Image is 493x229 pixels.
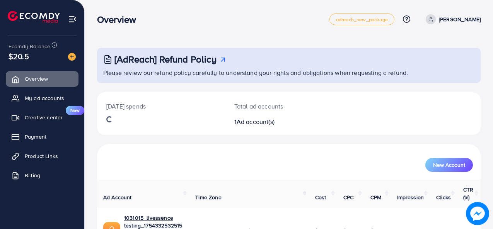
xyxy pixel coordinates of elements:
span: Product Links [25,152,58,160]
p: Total ad accounts [234,102,312,111]
span: New [66,106,84,115]
span: Time Zone [195,193,221,201]
span: Billing [25,171,40,179]
img: image [466,202,489,225]
span: Payment [25,133,46,141]
span: CPM [370,193,381,201]
a: Overview [6,71,78,87]
span: New Account [433,162,465,168]
a: Product Links [6,148,78,164]
a: Billing [6,168,78,183]
h3: Overview [97,14,142,25]
span: Ecomdy Balance [9,42,50,50]
span: My ad accounts [25,94,64,102]
a: Payment [6,129,78,144]
span: Ad account(s) [237,117,275,126]
p: Please review our refund policy carefully to understand your rights and obligations when requesti... [103,68,476,77]
span: Creative center [25,114,63,121]
span: Cost [315,193,326,201]
img: logo [8,11,60,23]
button: New Account [425,158,473,172]
span: CPC [343,193,353,201]
a: Creative centerNew [6,110,78,125]
h2: 1 [234,118,312,126]
h3: [AdReach] Refund Policy [114,54,217,65]
span: adreach_new_package [336,17,388,22]
span: CTR (%) [463,186,473,201]
span: Overview [25,75,48,83]
a: [PERSON_NAME] [423,14,481,24]
p: [DATE] spends [106,102,216,111]
span: Clicks [436,193,451,201]
span: Impression [397,193,424,201]
span: $20.5 [9,51,29,62]
a: adreach_new_package [329,14,394,25]
p: [PERSON_NAME] [439,15,481,24]
a: My ad accounts [6,90,78,106]
img: image [68,53,76,61]
img: menu [68,15,77,24]
span: Ad Account [103,193,132,201]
